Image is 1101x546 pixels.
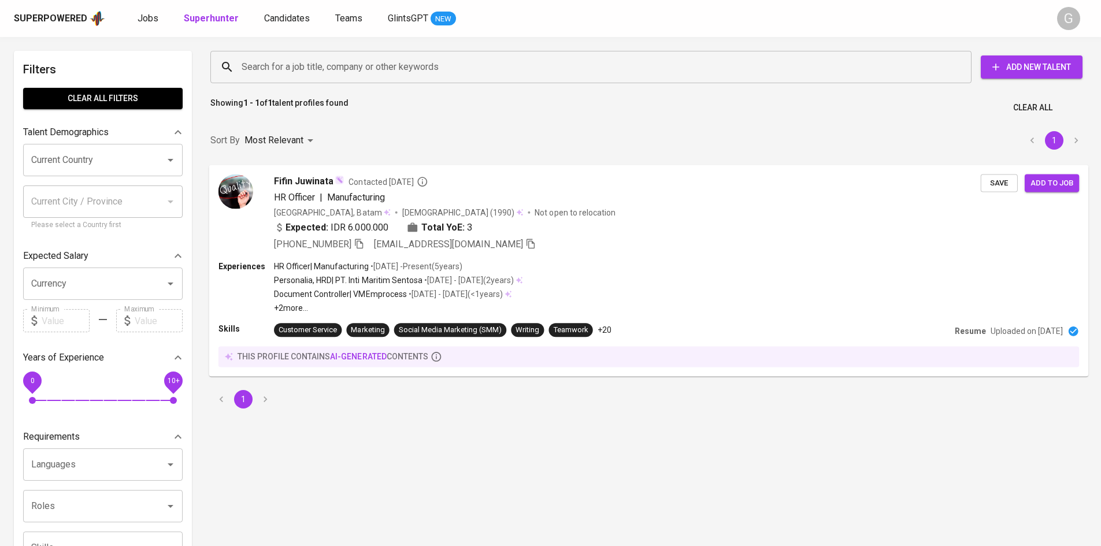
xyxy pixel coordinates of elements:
[987,176,1012,190] span: Save
[30,377,34,385] span: 0
[320,190,322,204] span: |
[138,12,161,26] a: Jobs
[407,288,503,300] p: • [DATE] - [DATE] ( <1 years )
[42,309,90,332] input: Value
[184,13,239,24] b: Superhunter
[274,174,333,188] span: Fifin Juwinata
[162,498,179,514] button: Open
[991,325,1063,337] p: Uploaded on [DATE]
[422,274,514,286] p: • [DATE] - [DATE] ( 2 years )
[335,12,365,26] a: Teams
[421,220,465,234] b: Total YoE:
[210,133,240,147] p: Sort By
[184,12,241,26] a: Superhunter
[1045,131,1063,150] button: page 1
[330,352,386,361] span: AI-generated
[327,191,384,202] span: Manufacturing
[162,276,179,292] button: Open
[244,133,303,147] p: Most Relevant
[335,13,362,24] span: Teams
[167,377,179,385] span: 10+
[274,206,391,218] div: [GEOGRAPHIC_DATA], Batam
[23,346,183,369] div: Years of Experience
[23,244,183,268] div: Expected Salary
[23,430,80,444] p: Requirements
[243,98,260,107] b: 1 - 1
[598,324,611,336] p: +20
[23,60,183,79] h6: Filters
[90,10,105,27] img: app logo
[402,206,490,218] span: [DEMOGRAPHIC_DATA]
[218,174,253,209] img: e856c1b9476a45f7061923ebbac453a1.jpg
[349,176,428,187] span: Contacted [DATE]
[274,288,407,300] p: Document Controller | VMEmprocess
[467,220,472,234] span: 3
[218,260,274,272] p: Experiences
[286,220,328,234] b: Expected:
[274,302,522,314] p: +2 more ...
[399,325,502,336] div: Social Media Marketing (SMM)
[23,249,88,263] p: Expected Salary
[264,12,312,26] a: Candidates
[162,456,179,473] button: Open
[335,175,344,184] img: magic_wand.svg
[369,260,462,272] p: • [DATE] - Present ( 5 years )
[210,390,276,408] nav: pagination navigation
[32,91,173,106] span: Clear All filters
[274,191,315,202] span: HR Officer
[23,121,183,144] div: Talent Demographics
[388,13,428,24] span: GlintsGPT
[417,176,428,187] svg: By Jakarta recruiter
[31,220,175,231] p: Please select a Country first
[1013,101,1052,115] span: Clear All
[138,13,158,24] span: Jobs
[23,351,104,365] p: Years of Experience
[981,55,1083,79] button: Add New Talent
[274,274,422,286] p: Personalia, HRD | PT. Inti Maritim Sentosa
[264,13,310,24] span: Candidates
[23,88,183,109] button: Clear All filters
[1021,131,1087,150] nav: pagination navigation
[374,238,524,249] span: [EMAIL_ADDRESS][DOMAIN_NAME]
[1025,174,1079,192] button: Add to job
[431,13,456,25] span: NEW
[274,220,388,234] div: IDR 6.000.000
[388,12,456,26] a: GlintsGPT NEW
[274,238,351,249] span: [PHONE_NUMBER]
[274,260,368,272] p: HR Officer | Manufacturing
[135,309,183,332] input: Value
[210,165,1087,376] a: Fifin JuwinataContacted [DATE]HR Officer|Manufacturing[GEOGRAPHIC_DATA], Batam[DEMOGRAPHIC_DATA] ...
[14,10,105,27] a: Superpoweredapp logo
[218,323,274,335] p: Skills
[1030,176,1073,190] span: Add to job
[516,325,539,336] div: Writing
[14,12,87,25] div: Superpowered
[402,206,524,218] div: (1990)
[990,60,1073,75] span: Add New Talent
[955,325,986,337] p: Resume
[234,390,253,408] button: page 1
[23,125,109,139] p: Talent Demographics
[554,325,588,336] div: Teamwork
[162,152,179,168] button: Open
[351,325,384,336] div: Marketing
[210,97,349,118] p: Showing of talent profiles found
[1057,7,1080,30] div: G
[535,206,615,218] p: Not open to relocation
[1009,97,1057,118] button: Clear All
[279,325,337,336] div: Customer Service
[238,351,428,362] p: this profile contains contents
[23,425,183,448] div: Requirements
[244,130,317,151] div: Most Relevant
[981,174,1018,192] button: Save
[268,98,272,107] b: 1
